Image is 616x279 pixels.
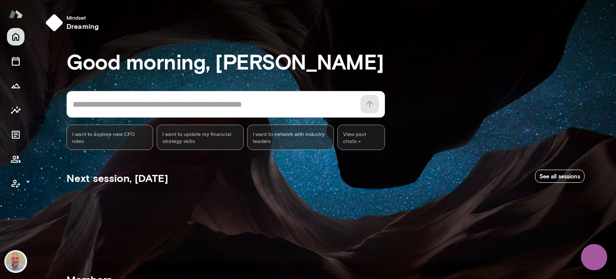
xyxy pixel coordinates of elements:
button: Members [7,150,24,168]
span: I want to explore new CFO roles [72,130,147,144]
img: Mento [9,6,23,22]
button: Client app [7,175,24,192]
span: View past chats -> [337,125,385,150]
span: I want to network with industry leaders [253,130,328,144]
button: Growth Plan [7,77,24,94]
span: I want to update my financial strategy skills [162,130,238,144]
h3: Good morning, [PERSON_NAME] [66,49,584,73]
h5: Next session, [DATE] [66,171,168,185]
h6: dreaming [66,21,99,31]
span: Mindset [66,14,99,21]
button: Mindsetdreaming [42,10,106,35]
div: I want to explore new CFO roles [66,125,153,150]
div: I want to update my financial strategy skills [157,125,243,150]
div: I want to network with industry leaders [247,125,334,150]
button: Home [7,28,24,45]
img: Marc Friedman [5,251,26,272]
button: Insights [7,101,24,119]
button: Sessions [7,52,24,70]
a: See all sessions [535,170,584,183]
img: mindset [45,14,63,31]
button: Documents [7,126,24,143]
